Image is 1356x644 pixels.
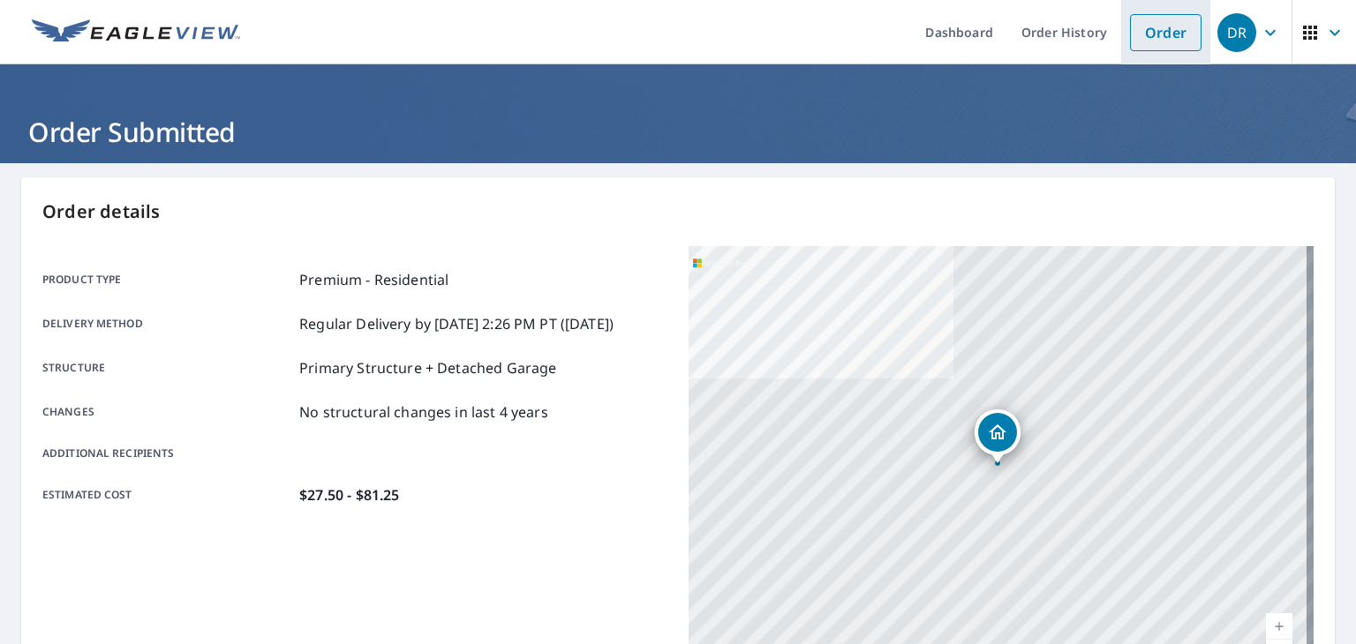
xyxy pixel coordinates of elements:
h1: Order Submitted [21,114,1335,150]
div: DR [1217,13,1256,52]
p: Changes [42,401,292,423]
p: Order details [42,198,1314,225]
div: Dropped pin, building 1, Residential property, 7628 160th Pl Tinley Park, IL 60477 [975,409,1021,464]
a: Order [1130,14,1202,51]
p: Product type [42,269,292,290]
p: Estimated cost [42,484,292,505]
p: Delivery method [42,313,292,334]
p: Regular Delivery by [DATE] 2:26 PM PT ([DATE]) [299,313,614,334]
p: No structural changes in last 4 years [299,401,548,423]
a: Current Level 17, Zoom In [1266,613,1292,640]
p: Additional recipients [42,446,292,461]
p: Structure [42,357,292,378]
p: $27.50 - $81.25 [299,484,399,505]
p: Primary Structure + Detached Garage [299,357,556,378]
img: EV Logo [32,19,240,46]
p: Premium - Residential [299,269,448,290]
